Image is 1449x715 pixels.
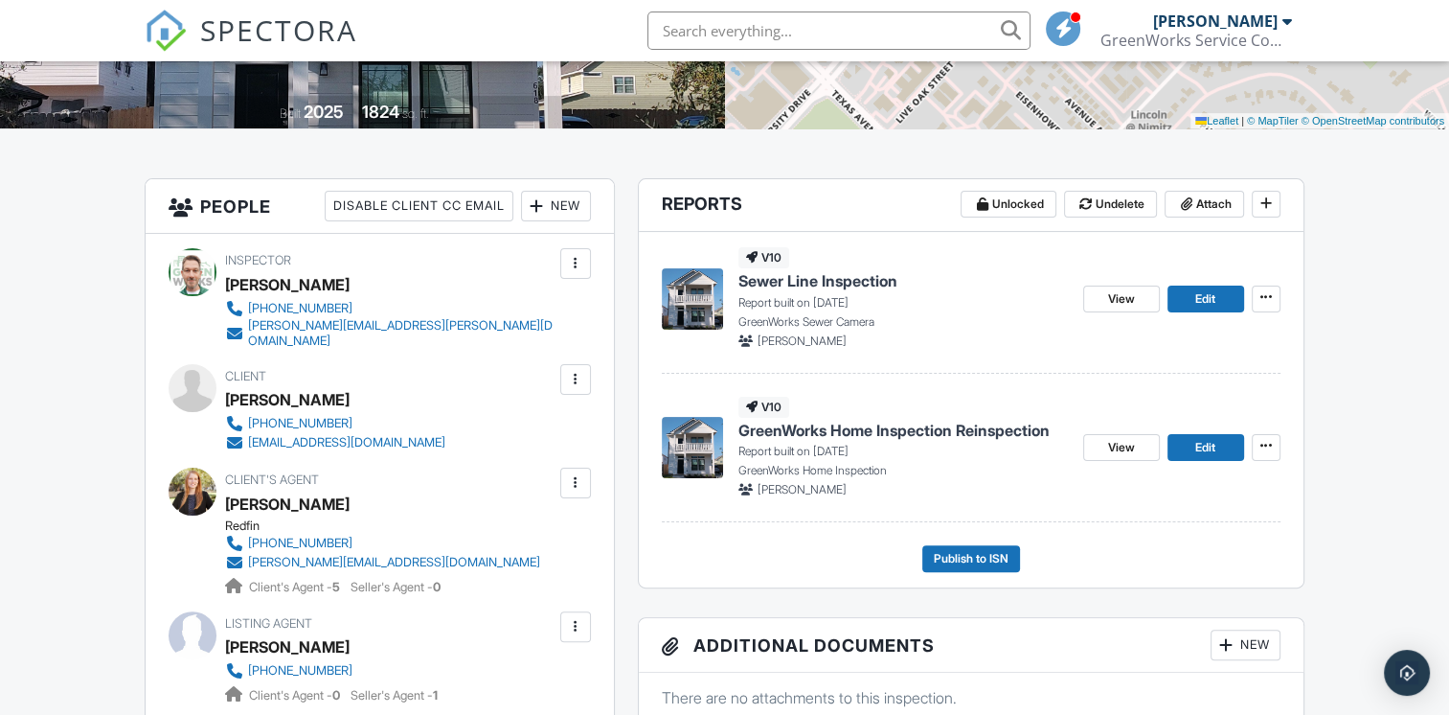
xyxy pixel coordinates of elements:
[146,179,613,234] h3: People
[248,555,540,570] div: [PERSON_NAME][EMAIL_ADDRESS][DOMAIN_NAME]
[225,661,422,680] a: [PHONE_NUMBER]
[145,10,187,52] img: The Best Home Inspection Software - Spectora
[1211,630,1280,660] div: New
[1195,115,1238,127] a: Leaflet
[362,102,399,122] div: 1824
[402,106,429,121] span: sq. ft.
[647,12,1030,50] input: Search everything...
[1247,115,1299,127] a: © MapTiler
[225,253,291,267] span: Inspector
[225,270,350,299] div: [PERSON_NAME]
[225,616,312,631] span: Listing Agent
[225,490,350,519] div: [PERSON_NAME]
[332,688,340,703] strong: 0
[248,663,352,679] div: [PHONE_NUMBER]
[225,553,540,572] a: [PERSON_NAME][EMAIL_ADDRESS][DOMAIN_NAME]
[1384,650,1430,696] div: Open Intercom Messenger
[225,433,445,452] a: [EMAIL_ADDRESS][DOMAIN_NAME]
[248,318,555,349] div: [PERSON_NAME][EMAIL_ADDRESS][PERSON_NAME][DOMAIN_NAME]
[225,369,266,383] span: Client
[1241,115,1244,127] span: |
[304,102,344,122] div: 2025
[351,580,441,594] span: Seller's Agent -
[332,580,340,594] strong: 5
[225,385,350,414] div: [PERSON_NAME]
[1153,12,1278,31] div: [PERSON_NAME]
[145,26,357,66] a: SPECTORA
[433,688,438,703] strong: 1
[225,299,555,318] a: [PHONE_NUMBER]
[248,536,352,551] div: [PHONE_NUMBER]
[225,414,445,433] a: [PHONE_NUMBER]
[225,519,555,534] div: Redfin
[1100,31,1292,50] div: GreenWorks Service Company
[325,191,513,221] div: Disable Client CC Email
[225,633,350,661] div: [PERSON_NAME]
[248,435,445,450] div: [EMAIL_ADDRESS][DOMAIN_NAME]
[225,318,555,349] a: [PERSON_NAME][EMAIL_ADDRESS][PERSON_NAME][DOMAIN_NAME]
[521,191,591,221] div: New
[433,580,441,594] strong: 0
[225,534,540,553] a: [PHONE_NUMBER]
[249,688,343,703] span: Client's Agent -
[248,416,352,431] div: [PHONE_NUMBER]
[225,473,319,487] span: Client's Agent
[351,688,438,703] span: Seller's Agent -
[280,106,301,121] span: Built
[662,687,1280,708] p: There are no attachments to this inspection.
[248,301,352,316] div: [PHONE_NUMBER]
[1302,115,1444,127] a: © OpenStreetMap contributors
[639,618,1303,673] h3: Additional Documents
[249,580,343,594] span: Client's Agent -
[200,10,357,50] span: SPECTORA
